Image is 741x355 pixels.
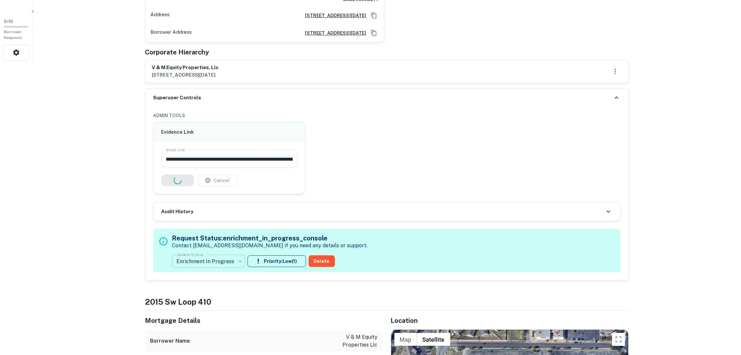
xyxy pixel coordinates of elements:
[145,296,629,308] h4: 2015 sw loop 410
[172,242,368,250] p: Contact [EMAIL_ADDRESS][DOMAIN_NAME] if you need any details or support.
[612,333,625,346] button: Toggle fullscreen view
[172,233,368,243] h5: Request Status: enrichment_in_progress_console
[394,333,417,346] button: Show street map
[319,333,378,349] p: v & m equity properties llc
[369,28,379,38] button: Copy Address
[248,255,306,267] button: Priority:Low(1)
[161,208,194,215] h6: Audit History
[300,12,366,19] a: [STREET_ADDRESS][DATE]
[4,30,22,40] span: Borrower Requests
[300,30,366,37] a: [STREET_ADDRESS][DATE]
[417,333,450,346] button: Show satellite imagery
[145,47,209,57] h5: Corporate Hierarchy
[153,112,620,119] h6: ADMIN TOOLS
[177,252,204,257] label: Update Status
[391,316,629,325] h5: Location
[150,337,190,345] h6: Borrower Name
[709,303,741,334] iframe: Chat Widget
[152,71,219,79] p: [STREET_ADDRESS][DATE]
[369,11,379,20] button: Copy Address
[166,147,185,153] label: Slack Link
[145,316,383,325] h5: Mortgage Details
[161,129,298,136] h6: Evidence Link
[151,11,170,20] p: Address
[152,64,219,71] h6: v & m equity properties, llc
[4,19,13,24] span: 0 / 10
[309,255,335,267] button: Delete
[153,94,201,102] h6: Superuser Controls
[172,252,245,270] div: Enrichment In Progress
[151,28,192,38] p: Borrower Address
